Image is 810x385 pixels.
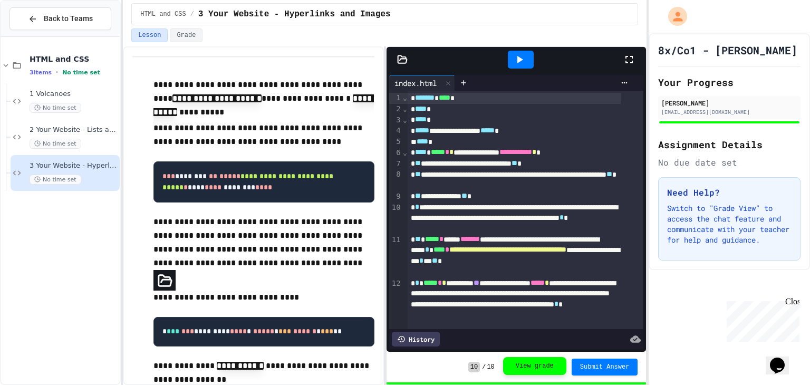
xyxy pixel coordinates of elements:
[392,332,440,346] div: History
[658,156,801,169] div: No due date set
[30,139,81,149] span: No time set
[402,93,408,102] span: Fold line
[30,90,118,99] span: 1 Volcanoes
[657,4,690,28] div: My Account
[580,363,630,371] span: Submit Answer
[389,191,402,203] div: 9
[722,297,799,342] iframe: chat widget
[56,68,58,76] span: •
[389,159,402,170] div: 7
[170,28,202,42] button: Grade
[9,7,111,30] button: Back to Teams
[30,103,81,113] span: No time set
[402,104,408,113] span: Fold line
[62,69,100,76] span: No time set
[503,357,566,375] button: View grade
[30,54,118,64] span: HTML and CSS
[190,10,194,18] span: /
[658,75,801,90] h2: Your Progress
[661,108,797,116] div: [EMAIL_ADDRESS][DOMAIN_NAME]
[402,148,408,157] span: Fold line
[389,148,402,159] div: 6
[389,78,442,89] div: index.html
[198,8,391,21] span: 3 Your Website - Hyperlinks and Images
[30,69,52,76] span: 3 items
[661,98,797,108] div: [PERSON_NAME]
[658,43,797,57] h1: 8x/Co1 - [PERSON_NAME]
[389,137,402,148] div: 5
[389,169,402,191] div: 8
[667,186,792,199] h3: Need Help?
[667,203,792,245] p: Switch to "Grade View" to access the chat feature and communicate with your teacher for help and ...
[30,126,118,134] span: 2 Your Website - Lists and Styles
[389,104,402,115] div: 2
[389,115,402,126] div: 3
[30,161,118,170] span: 3 Your Website - Hyperlinks and Images
[389,75,455,91] div: index.html
[402,115,408,124] span: Fold line
[468,362,480,372] span: 10
[30,175,81,185] span: No time set
[131,28,168,42] button: Lesson
[389,203,402,235] div: 10
[389,93,402,104] div: 1
[482,363,486,371] span: /
[4,4,73,67] div: Chat with us now!Close
[572,359,638,376] button: Submit Answer
[44,13,93,24] span: Back to Teams
[766,343,799,374] iframe: chat widget
[658,137,801,152] h2: Assignment Details
[389,278,402,332] div: 12
[389,126,402,137] div: 4
[389,235,402,278] div: 11
[140,10,186,18] span: HTML and CSS
[487,363,494,371] span: 10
